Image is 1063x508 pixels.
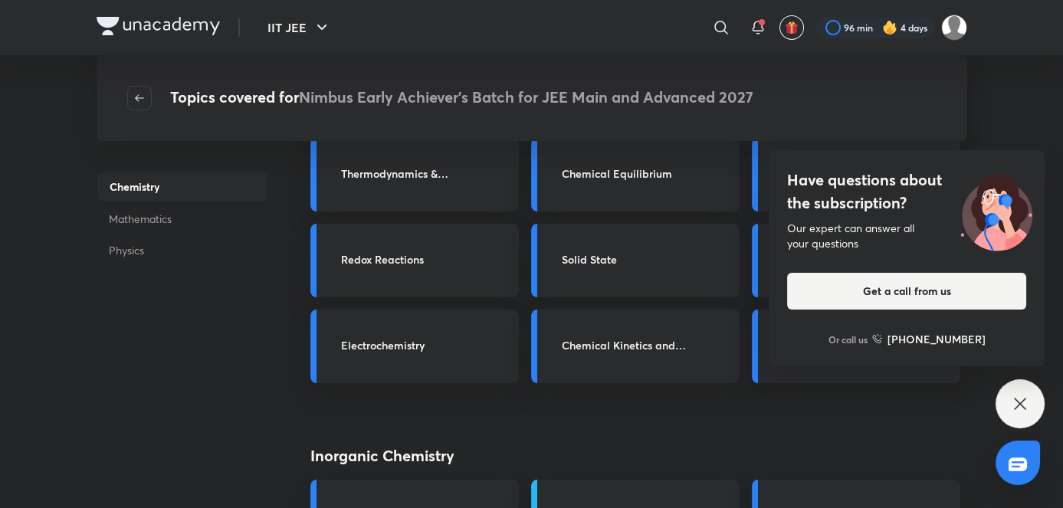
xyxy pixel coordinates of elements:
h3: Thermodynamics & Thermochemistry [341,166,510,182]
h4: Have questions about the subscription? [787,169,1026,215]
img: avatar [785,21,799,34]
h3: Chemical Equilibrium [562,166,730,182]
span: Nimbus Early Achiever’s Batch for JEE Main and Advanced 2027 [299,87,753,107]
a: Company Logo [97,17,220,39]
h4: Inorganic Chemistry [310,444,887,467]
h3: Chemical Kinetics and Radioactivity [562,337,730,353]
p: Chemistry [97,172,268,202]
p: Physics [97,236,268,264]
p: Or call us [828,333,868,346]
img: ttu_illustration_new.svg [948,169,1045,251]
img: SUBHRANGSU DAS [941,15,967,41]
h4: Topics covered for [170,86,753,110]
img: Company Logo [97,17,220,35]
img: streak [882,20,897,35]
h3: Redox Reactions [341,251,510,267]
div: Our expert can answer all your questions [787,221,1026,251]
h6: [PHONE_NUMBER] [887,331,986,347]
h3: Solid State [562,251,730,267]
button: avatar [779,15,804,40]
button: IIT JEE [258,12,340,43]
p: Mathematics [97,205,268,233]
button: Get a call from us [787,273,1026,310]
a: [PHONE_NUMBER] [872,331,986,347]
h3: Electrochemistry [341,337,510,353]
